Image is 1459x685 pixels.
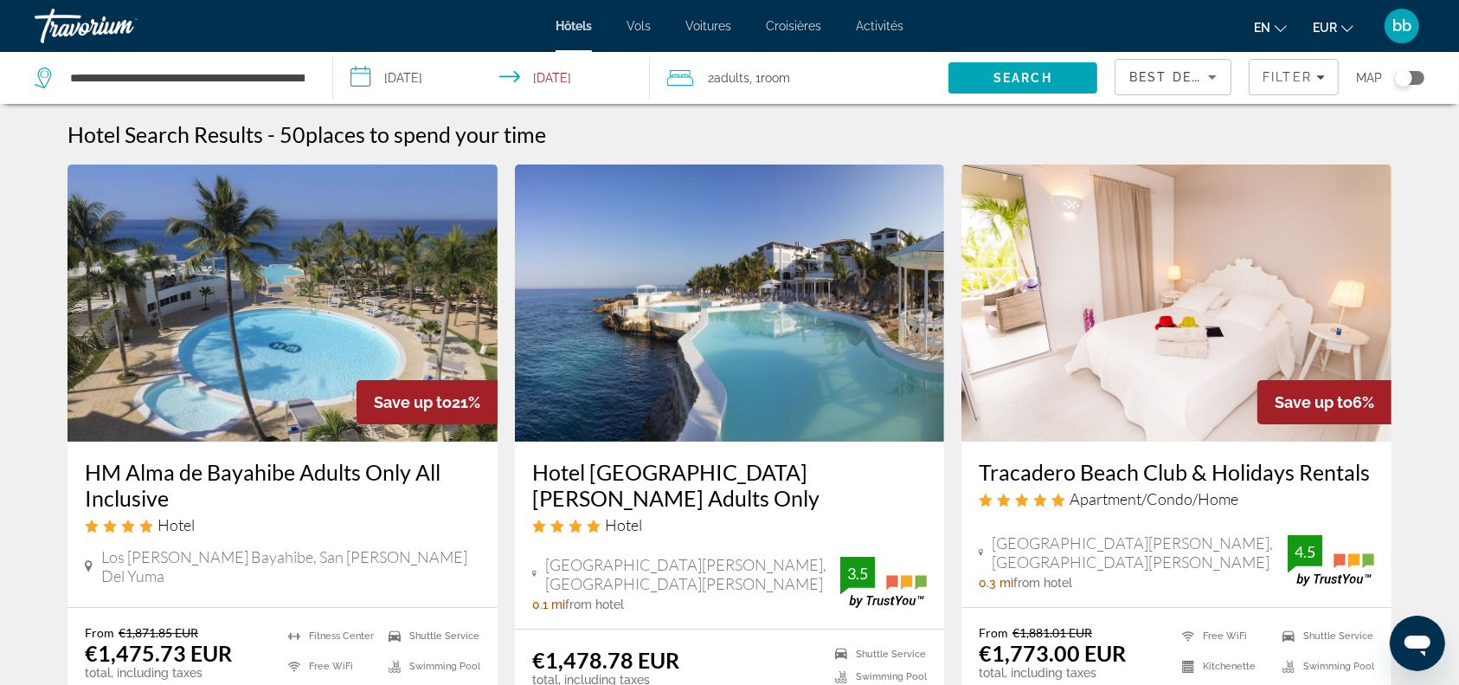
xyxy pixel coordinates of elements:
[1070,489,1238,508] span: Apartment/Condo/Home
[280,625,380,647] li: Fitness Center
[532,598,565,611] span: 0.1 mi
[766,19,821,33] a: Croisières
[1313,21,1337,35] font: EUR
[750,66,791,90] span: , 1
[709,66,750,90] span: 2
[1254,15,1287,40] button: Changer de langue
[762,71,791,85] span: Room
[1129,70,1219,84] span: Best Deals
[979,459,1374,485] a: Tracadero Beach Club & Holidays Rentals
[85,640,232,666] ins: €1,475.73 EUR
[685,19,731,33] a: Voitures
[1275,393,1353,411] span: Save up to
[545,555,840,593] span: [GEOGRAPHIC_DATA][PERSON_NAME], [GEOGRAPHIC_DATA][PERSON_NAME]
[374,393,452,411] span: Save up to
[627,19,651,33] a: Vols
[1274,656,1374,677] li: Swimming Pool
[1313,15,1353,40] button: Changer de devise
[85,666,255,680] p: total, including taxes
[993,533,1288,572] span: [GEOGRAPHIC_DATA][PERSON_NAME], [GEOGRAPHIC_DATA][PERSON_NAME]
[267,121,275,147] span: -
[826,647,927,662] li: Shuttle Service
[305,121,546,147] span: places to spend your time
[1257,380,1392,424] div: 6%
[1012,625,1092,640] del: €1,881.01 EUR
[556,19,592,33] a: Hôtels
[333,52,649,104] button: Select check in and out date
[157,515,195,534] span: Hotel
[961,165,1392,442] img: Tracadero Beach Club & Holidays Rentals
[840,557,927,608] img: TrustYou guest rating badge
[532,459,928,511] a: Hotel [GEOGRAPHIC_DATA][PERSON_NAME] Adults Only
[1173,625,1274,647] li: Free WiFi
[856,19,903,33] a: Activités
[68,65,306,91] input: Search hotel destination
[948,62,1098,94] button: Search
[979,625,1008,640] span: From
[826,670,927,685] li: Swimming Pool
[650,52,948,104] button: Travelers: 2 adults, 0 children
[515,165,945,442] img: Hotel HM Alma de Bayahibe Adults Only
[280,656,380,677] li: Free WiFi
[532,515,928,534] div: 4 star Hotel
[565,598,624,611] span: from hotel
[979,666,1149,680] p: total, including taxes
[979,640,1126,666] ins: €1,773.00 EUR
[1263,70,1312,84] span: Filter
[1129,67,1217,87] mat-select: Sort by
[35,3,208,48] a: Travorium
[67,121,263,147] h1: Hotel Search Results
[85,625,114,640] span: From
[380,625,480,647] li: Shuttle Service
[1288,535,1374,586] img: TrustYou guest rating badge
[1173,656,1274,677] li: Kitchenette
[380,656,480,677] li: Swimming Pool
[1382,70,1424,86] button: Toggle map
[1288,541,1322,562] div: 4.5
[280,121,546,147] h2: 50
[1013,576,1072,590] span: from hotel
[532,647,679,673] ins: €1,478.78 EUR
[1254,21,1270,35] font: en
[101,547,480,585] span: Los [PERSON_NAME] Bayahibe, San [PERSON_NAME] Del Yuma
[605,515,642,534] span: Hotel
[1390,616,1445,671] iframe: Bouton de lancement de la fenêtre de messagerie
[1379,8,1424,44] button: Menu utilisateur
[357,380,498,424] div: 21%
[85,515,480,534] div: 4 star Hotel
[979,489,1374,508] div: 5 star Apartment
[993,71,1052,85] span: Search
[67,165,498,442] img: HM Alma de Bayahibe Adults Only All Inclusive
[715,71,750,85] span: Adults
[840,563,875,584] div: 3.5
[1274,625,1374,647] li: Shuttle Service
[979,576,1013,590] span: 0.3 mi
[1392,16,1411,35] font: bb
[119,625,198,640] del: €1,871.85 EUR
[1249,59,1339,95] button: Filters
[85,459,480,511] a: HM Alma de Bayahibe Adults Only All Inclusive
[1356,66,1382,90] span: Map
